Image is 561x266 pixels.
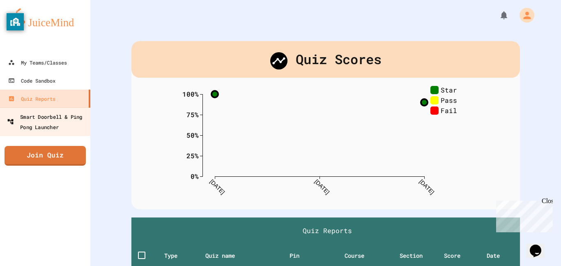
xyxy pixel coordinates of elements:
[5,146,86,166] a: Join Quiz
[186,130,199,139] text: 50%
[7,111,88,132] div: Smart Doorbell & Ping Pong Launcher
[8,94,55,104] div: Quiz Reports
[209,178,226,195] text: [DATE]
[186,151,199,160] text: 25%
[400,251,433,261] span: Section
[131,41,520,78] div: Quiz Scores
[441,85,457,94] text: Star
[441,106,457,114] text: Fail
[313,178,331,195] text: [DATE]
[345,251,375,261] span: Course
[164,251,188,261] span: Type
[8,8,82,30] img: logo-orange.svg
[511,6,536,25] div: My Account
[205,251,246,261] span: Quiz name
[8,76,55,86] div: Code Sandbox
[182,89,199,98] text: 100%
[493,197,553,232] iframe: chat widget
[487,251,510,261] span: Date
[191,171,199,180] text: 0%
[444,251,471,261] span: Score
[186,110,199,118] text: 75%
[138,226,517,236] h1: Quiz Reports
[418,178,435,195] text: [DATE]
[8,58,67,67] div: My Teams/Classes
[441,95,457,104] text: Pass
[527,233,553,258] iframe: chat widget
[290,251,310,261] span: Pin
[3,3,57,52] div: Chat with us now!Close
[7,13,24,30] button: privacy banner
